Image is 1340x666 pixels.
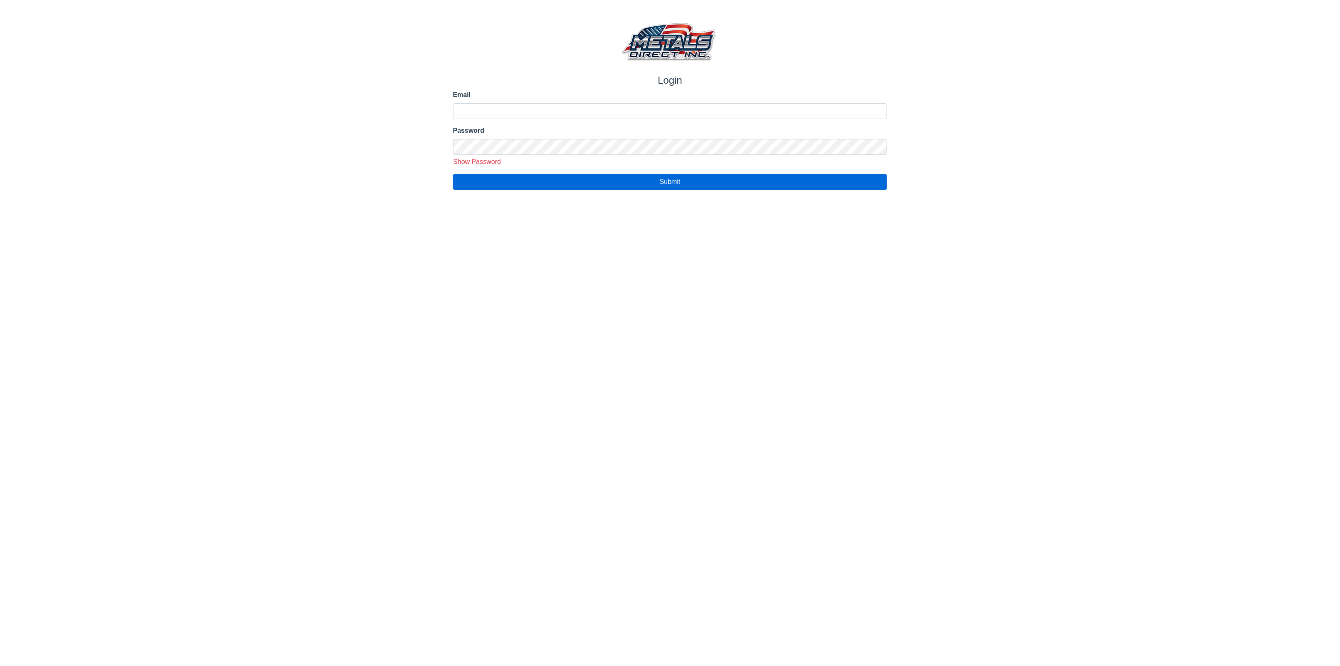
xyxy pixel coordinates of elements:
[450,157,504,167] button: Show Password
[453,158,501,165] span: Show Password
[453,174,887,190] button: Submit
[660,178,681,185] span: Submit
[453,90,887,100] label: Email
[453,75,887,87] h1: Login
[453,126,887,136] label: Password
